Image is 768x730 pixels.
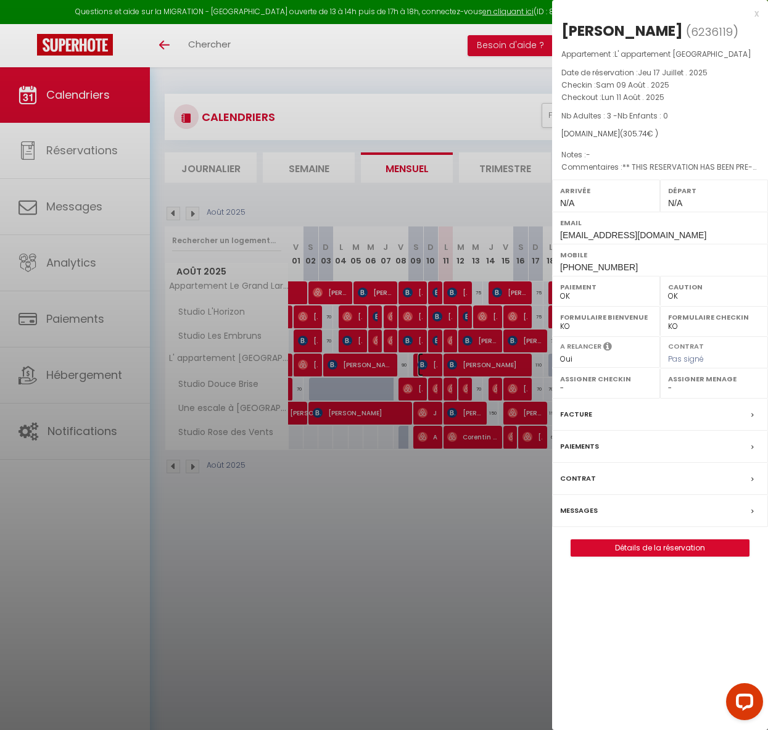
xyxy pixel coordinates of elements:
p: Checkin : [561,79,759,91]
div: [DOMAIN_NAME] [561,128,759,140]
span: [PHONE_NUMBER] [560,262,638,272]
label: Formulaire Checkin [668,311,760,323]
label: Assigner Menage [668,373,760,385]
button: Détails de la réservation [571,539,749,557]
label: Contrat [560,472,596,485]
label: A relancer [560,341,601,352]
span: ( € ) [620,128,658,139]
p: Checkout : [561,91,759,104]
span: N/A [560,198,574,208]
span: 305.74 [623,128,647,139]
div: x [552,6,759,21]
p: Date de réservation : [561,67,759,79]
span: Pas signé [668,354,704,364]
a: Détails de la réservation [571,540,749,556]
p: Commentaires : [561,161,759,173]
label: Paiements [560,440,599,453]
label: Caution [668,281,760,293]
span: - [586,149,590,160]
span: Lun 11 Août . 2025 [601,92,664,102]
span: Nb Enfants : 0 [617,110,668,121]
label: Départ [668,185,760,197]
label: Facture [560,408,592,421]
span: L' appartement [GEOGRAPHIC_DATA] [614,49,751,59]
span: Sam 09 Août . 2025 [596,80,669,90]
label: Mobile [560,249,760,261]
i: Sélectionner OUI si vous souhaiter envoyer les séquences de messages post-checkout [603,341,612,355]
span: [EMAIL_ADDRESS][DOMAIN_NAME] [560,230,706,240]
label: Formulaire Bienvenue [560,311,652,323]
span: Nb Adultes : 3 - [561,110,668,121]
div: [PERSON_NAME] [561,21,683,41]
span: N/A [668,198,682,208]
label: Paiement [560,281,652,293]
label: Arrivée [560,185,652,197]
p: Appartement : [561,48,759,60]
iframe: LiveChat chat widget [716,678,768,730]
span: 6236119 [691,24,733,39]
label: Email [560,217,760,229]
label: Messages [560,504,598,517]
p: Notes : [561,149,759,161]
label: Contrat [668,341,704,349]
span: ( ) [686,23,738,40]
span: Jeu 17 Juillet . 2025 [638,67,708,78]
label: Assigner Checkin [560,373,652,385]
